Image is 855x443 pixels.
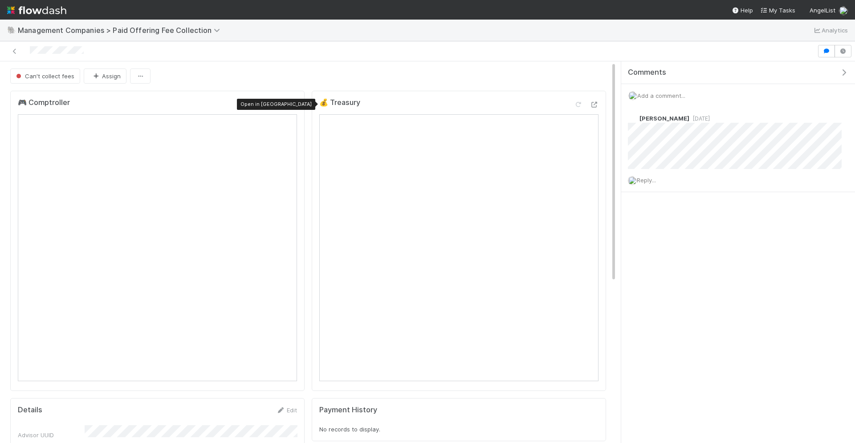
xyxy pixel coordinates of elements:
h5: 🎮 Comptroller [18,98,70,107]
span: [DATE] [689,115,710,122]
img: logo-inverted-e16ddd16eac7371096b0.svg [7,3,66,18]
a: Analytics [813,25,848,36]
span: 🐘 [7,26,16,34]
span: [PERSON_NAME] [639,115,689,122]
button: Assign [84,68,126,84]
button: Can't collect fees [10,68,80,84]
img: avatar_784ea27d-2d59-4749-b480-57d513651deb.png [628,114,637,123]
span: Can't collect fees [14,72,74,80]
h5: 💰 Treasury [319,98,360,107]
img: avatar_c597f508-4d28-4c7c-92e0-bd2d0d338f8e.png [628,91,637,100]
span: AngelList [810,7,835,14]
span: Reply... [637,177,656,184]
img: avatar_c597f508-4d28-4c7c-92e0-bd2d0d338f8e.png [839,6,848,15]
h5: Payment History [319,406,377,415]
a: My Tasks [760,6,795,15]
span: Management Companies > Paid Offering Fee Collection [18,26,224,35]
span: Comments [628,68,666,77]
a: Edit [276,407,297,414]
img: avatar_c597f508-4d28-4c7c-92e0-bd2d0d338f8e.png [628,176,637,185]
div: Advisor UUID [18,431,85,439]
span: My Tasks [760,7,795,14]
h5: Details [18,406,42,415]
div: Help [732,6,753,15]
div: No records to display. [319,425,598,434]
span: Add a comment... [637,92,685,99]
